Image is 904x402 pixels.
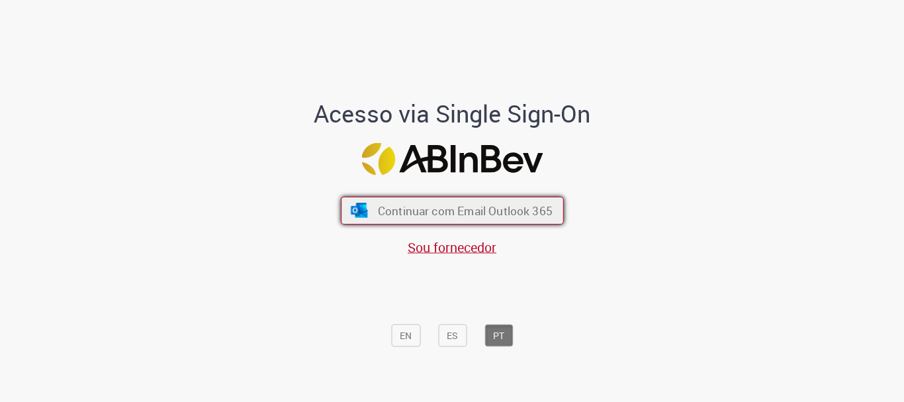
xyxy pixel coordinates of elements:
button: ES [438,325,467,347]
button: EN [391,325,420,347]
img: ícone Azure/Microsoft 360 [349,203,369,218]
button: PT [484,325,513,347]
a: Sou fornecedor [408,238,496,256]
button: ícone Azure/Microsoft 360 Continuar com Email Outlook 365 [341,197,564,225]
span: Continuar com Email Outlook 365 [377,203,552,219]
h1: Acesso via Single Sign-On [269,101,636,127]
img: Logo ABInBev [361,143,543,176]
